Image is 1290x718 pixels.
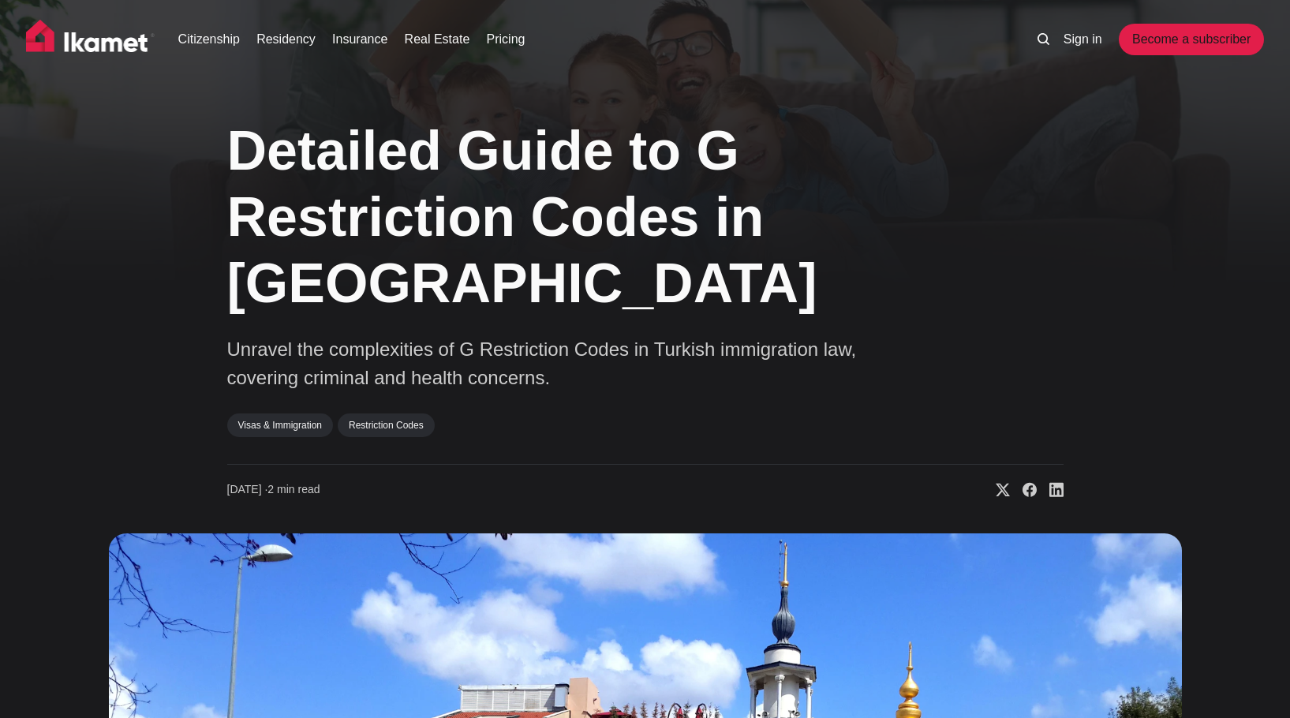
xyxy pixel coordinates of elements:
a: Real Estate [405,30,470,49]
img: Ikamet home [26,20,155,59]
a: Insurance [332,30,387,49]
a: Restriction Codes [338,413,435,437]
a: Share on X [983,482,1010,498]
a: Citizenship [178,30,240,49]
a: Sign in [1064,30,1102,49]
time: 2 min read [227,482,320,498]
a: Visas & Immigration [227,413,333,437]
a: Share on Facebook [1010,482,1037,498]
a: Pricing [487,30,525,49]
a: Share on Linkedin [1037,482,1064,498]
p: Unravel the complexities of G Restriction Codes in Turkish immigration law, covering criminal and... [227,335,858,392]
h1: Detailed Guide to G Restriction Codes in [GEOGRAPHIC_DATA] [227,118,906,316]
a: Residency [256,30,316,49]
a: Become a subscriber [1119,24,1264,55]
span: [DATE] ∙ [227,483,268,495]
